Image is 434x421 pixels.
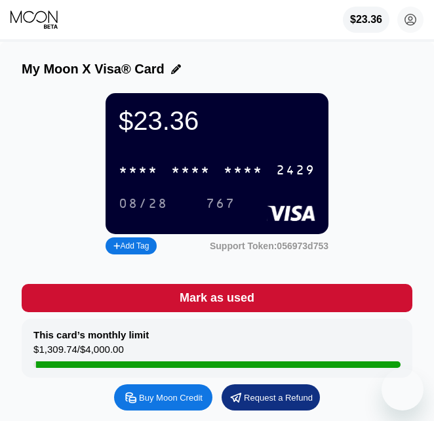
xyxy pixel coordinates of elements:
[350,14,382,26] div: $23.36
[222,384,320,411] div: Request a Refund
[33,329,149,340] div: This card’s monthly limit
[114,384,212,411] div: Buy Moon Credit
[22,284,412,312] div: Mark as used
[244,392,313,403] div: Request a Refund
[119,197,168,212] div: 08/28
[139,392,203,403] div: Buy Moon Credit
[106,237,157,254] div: Add Tag
[206,197,235,212] div: 767
[276,163,315,178] div: 2429
[343,7,389,33] div: $23.36
[210,241,328,251] div: Support Token:056973d753
[22,62,165,77] div: My Moon X Visa® Card
[119,106,315,136] div: $23.36
[113,241,149,251] div: Add Tag
[33,344,124,361] div: $1,309.74 / $4,000.00
[382,369,424,411] iframe: 메시징 창을 시작하는 버튼
[196,193,245,214] div: 767
[180,291,254,306] div: Mark as used
[109,193,178,214] div: 08/28
[210,241,328,251] div: Support Token: 056973d753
